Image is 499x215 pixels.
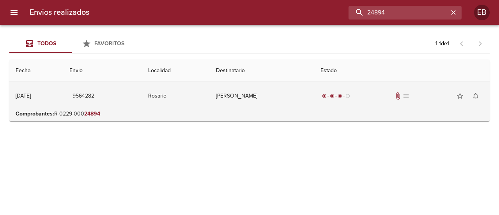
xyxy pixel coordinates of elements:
th: Estado [314,60,490,82]
button: 9564282 [69,89,97,103]
div: Abrir información de usuario [474,5,490,20]
span: notifications_none [472,92,480,100]
b: Comprobantes : [16,110,54,117]
span: Pagina siguiente [471,34,490,53]
th: Localidad [142,60,210,82]
span: star_border [456,92,464,100]
p: 1 - 1 de 1 [435,40,449,48]
p: R-0229-000 [16,110,483,118]
span: radio_button_checked [330,94,334,98]
div: EB [474,5,490,20]
input: buscar [349,6,448,20]
span: radio_button_checked [338,94,342,98]
td: Rosario [142,82,210,110]
div: En viaje [320,92,352,100]
span: radio_button_checked [322,94,327,98]
span: Todos [37,40,56,47]
em: 24894 [84,110,100,117]
th: Envio [63,60,142,82]
table: Tabla de envíos del cliente [9,60,490,121]
button: Activar notificaciones [468,88,483,104]
span: Favoritos [94,40,124,47]
div: [DATE] [16,92,31,99]
button: menu [5,3,23,22]
span: 9564282 [73,91,94,101]
button: Agregar a favoritos [452,88,468,104]
span: radio_button_unchecked [345,94,350,98]
th: Fecha [9,60,63,82]
th: Destinatario [210,60,314,82]
span: Tiene documentos adjuntos [394,92,402,100]
td: [PERSON_NAME] [210,82,314,110]
span: No tiene pedido asociado [402,92,410,100]
h6: Envios realizados [30,6,89,19]
div: Tabs Envios [9,34,134,53]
